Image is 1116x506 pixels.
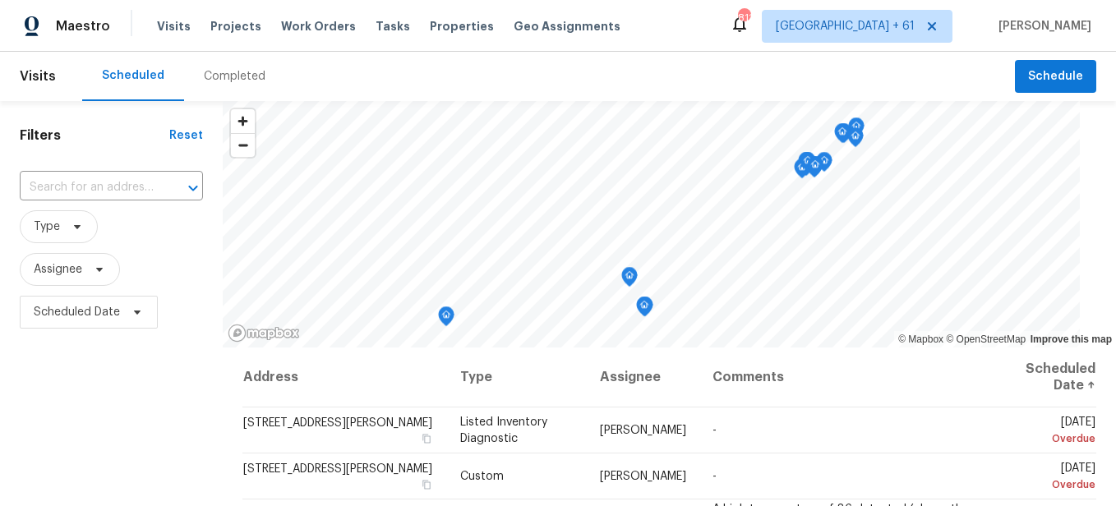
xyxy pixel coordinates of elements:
[169,127,203,144] div: Reset
[992,18,1091,34] span: [PERSON_NAME]
[712,425,717,436] span: -
[1000,462,1095,493] span: [DATE]
[419,477,434,492] button: Copy Address
[460,471,504,482] span: Custom
[794,159,810,184] div: Map marker
[1000,476,1095,493] div: Overdue
[1031,333,1112,345] a: Improve this map
[102,67,164,84] div: Scheduled
[430,18,494,34] span: Properties
[1028,67,1083,87] span: Schedule
[460,416,547,444] span: Listed Inventory Diagnostic
[621,267,638,292] div: Map marker
[34,218,60,235] span: Type
[699,347,987,407] th: Comments
[834,123,851,149] div: Map marker
[1015,60,1096,94] button: Schedule
[243,417,432,429] span: [STREET_ADDRESS][PERSON_NAME]
[738,10,749,26] div: 811
[848,117,865,143] div: Map marker
[231,109,255,133] button: Zoom in
[56,18,110,34] span: Maestro
[376,21,410,32] span: Tasks
[204,68,265,85] div: Completed
[182,177,205,200] button: Open
[712,471,717,482] span: -
[514,18,620,34] span: Geo Assignments
[281,18,356,34] span: Work Orders
[228,324,300,343] a: Mapbox homepage
[600,471,686,482] span: [PERSON_NAME]
[243,463,432,475] span: [STREET_ADDRESS][PERSON_NAME]
[946,333,1026,345] a: OpenStreetMap
[816,152,832,177] div: Map marker
[898,333,943,345] a: Mapbox
[34,261,82,278] span: Assignee
[419,431,434,446] button: Copy Address
[438,306,454,332] div: Map marker
[847,127,864,153] div: Map marker
[20,175,157,200] input: Search for an address...
[1000,416,1095,447] span: [DATE]
[34,304,120,320] span: Scheduled Date
[776,18,915,34] span: [GEOGRAPHIC_DATA] + 61
[447,347,587,407] th: Type
[20,127,169,144] h1: Filters
[800,152,816,177] div: Map marker
[242,347,447,407] th: Address
[210,18,261,34] span: Projects
[798,152,814,177] div: Map marker
[807,156,823,182] div: Map marker
[987,347,1096,407] th: Scheduled Date ↑
[587,347,699,407] th: Assignee
[231,134,255,157] span: Zoom out
[1000,430,1095,447] div: Overdue
[157,18,191,34] span: Visits
[20,58,56,94] span: Visits
[600,425,686,436] span: [PERSON_NAME]
[231,133,255,157] button: Zoom out
[223,101,1080,347] canvas: Map
[636,297,653,322] div: Map marker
